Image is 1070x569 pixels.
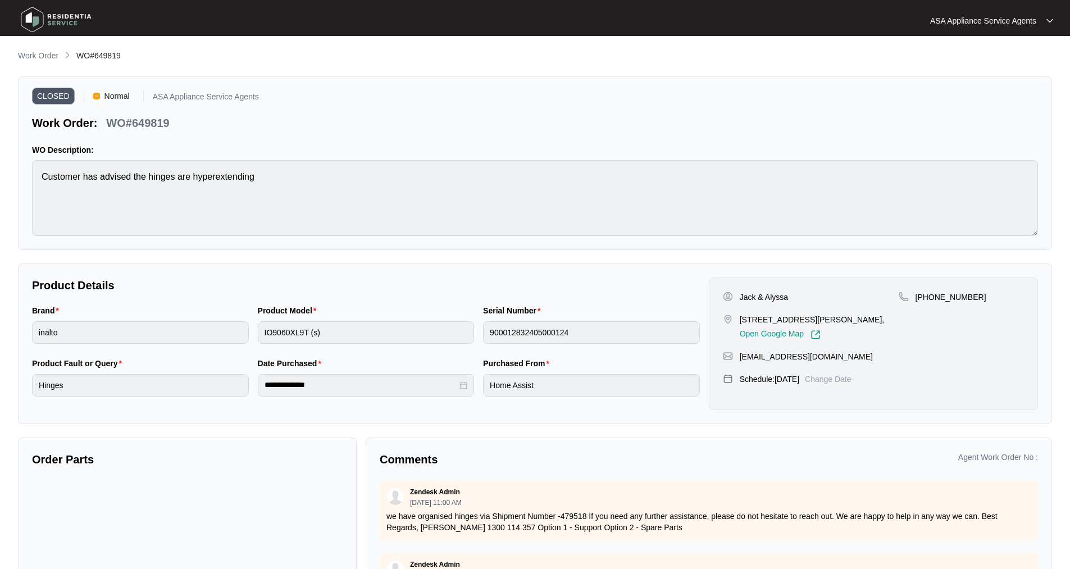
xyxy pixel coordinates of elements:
[740,292,788,303] p: Jack & Alyssa
[723,314,733,324] img: map-pin
[18,50,58,61] p: Work Order
[32,160,1038,236] textarea: Customer has advised the hinges are hyperextending
[100,88,134,104] span: Normal
[811,330,821,340] img: Link-External
[483,321,700,344] input: Serial Number
[32,144,1038,156] p: WO Description:
[32,115,97,131] p: Work Order:
[723,292,733,302] img: user-pin
[93,93,100,99] img: Vercel Logo
[386,511,1031,533] p: we have organised hinges via Shipment Number -479518 If you need any further assistance, please d...
[16,50,61,62] a: Work Order
[32,452,343,467] p: Order Parts
[930,15,1036,26] p: ASA Appliance Service Agents
[958,452,1038,463] p: Agent Work Order No :
[258,321,475,344] input: Product Model
[740,351,873,362] p: [EMAIL_ADDRESS][DOMAIN_NAME]
[17,3,95,37] img: residentia service logo
[106,115,169,131] p: WO#649819
[740,330,821,340] a: Open Google Map
[483,358,554,369] label: Purchased From
[483,305,545,316] label: Serial Number
[723,351,733,361] img: map-pin
[258,305,321,316] label: Product Model
[63,51,72,60] img: chevron-right
[387,488,404,505] img: user.svg
[410,499,462,506] p: [DATE] 11:00 AM
[740,314,885,325] p: [STREET_ADDRESS][PERSON_NAME],
[380,452,701,467] p: Comments
[153,93,259,104] p: ASA Appliance Service Agents
[483,374,700,397] input: Purchased From
[265,379,458,391] input: Date Purchased
[916,292,986,303] p: [PHONE_NUMBER]
[32,358,126,369] label: Product Fault or Query
[740,374,799,385] p: Schedule: [DATE]
[32,277,700,293] p: Product Details
[76,51,121,60] span: WO#649819
[410,560,460,569] p: Zendesk Admin
[32,321,249,344] input: Brand
[258,358,326,369] label: Date Purchased
[1046,18,1053,24] img: dropdown arrow
[32,88,75,104] span: CLOSED
[32,374,249,397] input: Product Fault or Query
[723,374,733,384] img: map-pin
[805,374,852,385] p: Change Date
[410,488,460,497] p: Zendesk Admin
[32,305,63,316] label: Brand
[899,292,909,302] img: map-pin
